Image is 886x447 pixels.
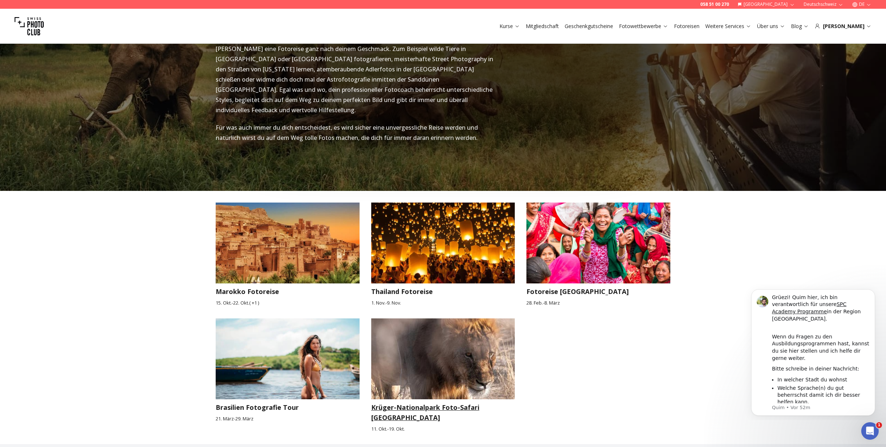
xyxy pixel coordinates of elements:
button: Über uns [754,21,788,31]
button: Fotowettbewerbe [616,21,671,31]
h3: Brasilien Fotografie Tour [216,402,360,412]
h3: Krüger-Nationalpark Foto-Safari [GEOGRAPHIC_DATA] [371,402,515,423]
a: Blog [791,23,809,30]
small: 11. Okt. - 19. Okt. [371,426,515,432]
iframe: Intercom notifications Nachricht [740,284,886,420]
button: Weitere Services [702,21,754,31]
button: Blog [788,21,812,31]
a: Fotoreise NepalFotoreise [GEOGRAPHIC_DATA]28. Feb.-8. März [526,203,670,306]
a: Kurse [499,23,520,30]
img: Brasilien Fotografie Tour [208,314,366,403]
h3: Thailand Fotoreise [371,286,515,297]
img: Krüger-Nationalpark Foto-Safari Südafrika [371,318,515,399]
img: Thailand Fotoreise [364,199,522,287]
small: 21. März - 29. März [216,415,360,422]
a: Weitere Services [705,23,751,30]
img: Marokko Fotoreise [208,199,366,287]
a: Geschenkgutscheine [565,23,613,30]
a: Brasilien Fotografie TourBrasilien Fotografie Tour21. März-29. März [216,318,360,432]
p: Für was auch immer du dich entscheidest, es wird sicher eine unvergessliche Reise werden und natü... [216,122,495,143]
button: Fotoreisen [671,21,702,31]
button: Geschenkgutscheine [562,21,616,31]
small: 1. Nov. - 9. Nov. [371,299,515,306]
a: Über uns [757,23,785,30]
a: 058 51 00 270 [700,1,729,7]
img: Fotoreise Nepal [520,199,678,287]
p: [PERSON_NAME] eine Fotoreise ganz nach deinem Geschmack. Zum Beispiel wilde Tiere in [GEOGRAPHIC_... [216,44,495,115]
span: 1 [876,422,882,428]
iframe: Intercom live chat [861,422,879,440]
a: Mitgliedschaft [526,23,559,30]
a: Marokko FotoreiseMarokko Fotoreise15. Okt.-22. Okt.( +1 ) [216,203,360,306]
h3: Fotoreise [GEOGRAPHIC_DATA] [526,286,670,297]
a: Thailand FotoreiseThailand Fotoreise1. Nov.-9. Nov. [371,203,515,306]
button: Kurse [497,21,523,31]
h3: Marokko Fotoreise [216,286,360,297]
div: [PERSON_NAME] [815,23,871,30]
a: Fotowettbewerbe [619,23,668,30]
small: 28. Feb. - 8. März [526,299,670,306]
img: Swiss photo club [15,12,44,41]
a: Fotoreisen [674,23,699,30]
a: Krüger-Nationalpark Foto-Safari SüdafrikaKrüger-Nationalpark Foto-Safari [GEOGRAPHIC_DATA]11. Okt... [371,318,515,432]
button: Mitgliedschaft [523,21,562,31]
small: 15. Okt. - 22. Okt. ( + 1 ) [216,299,360,306]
